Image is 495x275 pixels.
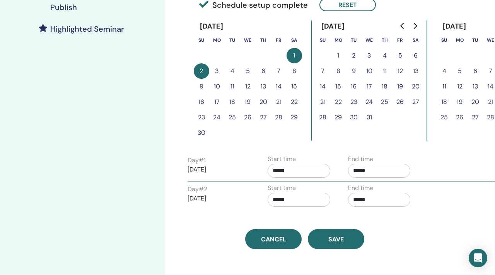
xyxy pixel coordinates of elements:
[452,63,468,79] button: 5
[346,63,362,79] button: 9
[308,229,364,249] button: Save
[209,63,225,79] button: 3
[346,48,362,63] button: 2
[331,79,346,94] button: 15
[194,110,209,125] button: 23
[362,63,377,79] button: 10
[240,63,256,79] button: 5
[256,32,271,48] th: Thursday
[469,249,487,267] div: Open Intercom Messenger
[362,110,377,125] button: 31
[315,110,331,125] button: 28
[256,110,271,125] button: 27
[393,79,408,94] button: 19
[393,48,408,63] button: 5
[331,32,346,48] th: Monday
[225,63,240,79] button: 4
[408,94,423,110] button: 27
[194,32,209,48] th: Sunday
[328,235,344,243] span: Save
[225,94,240,110] button: 18
[271,94,287,110] button: 21
[408,63,423,79] button: 13
[245,229,302,249] a: Cancel
[377,94,393,110] button: 25
[209,79,225,94] button: 10
[315,63,331,79] button: 7
[287,110,302,125] button: 29
[271,110,287,125] button: 28
[194,63,209,79] button: 2
[209,110,225,125] button: 24
[468,94,483,110] button: 20
[362,94,377,110] button: 24
[437,94,452,110] button: 18
[437,110,452,125] button: 25
[225,110,240,125] button: 25
[188,185,207,194] label: Day # 2
[437,32,452,48] th: Sunday
[346,110,362,125] button: 30
[256,79,271,94] button: 13
[287,94,302,110] button: 22
[50,24,124,34] h4: Highlighted Seminar
[315,20,351,32] div: [DATE]
[452,79,468,94] button: 12
[271,32,287,48] th: Friday
[377,63,393,79] button: 11
[50,3,77,12] h4: Publish
[287,63,302,79] button: 8
[468,32,483,48] th: Tuesday
[409,18,421,34] button: Go to next month
[188,165,250,174] p: [DATE]
[437,63,452,79] button: 4
[256,94,271,110] button: 20
[315,94,331,110] button: 21
[331,48,346,63] button: 1
[315,32,331,48] th: Sunday
[468,79,483,94] button: 13
[315,79,331,94] button: 14
[271,63,287,79] button: 7
[268,183,296,193] label: Start time
[240,79,256,94] button: 12
[240,110,256,125] button: 26
[377,32,393,48] th: Thursday
[240,94,256,110] button: 19
[287,48,302,63] button: 1
[331,110,346,125] button: 29
[393,63,408,79] button: 12
[209,94,225,110] button: 17
[468,110,483,125] button: 27
[393,32,408,48] th: Friday
[362,79,377,94] button: 17
[194,79,209,94] button: 9
[194,20,230,32] div: [DATE]
[437,20,473,32] div: [DATE]
[346,94,362,110] button: 23
[287,32,302,48] th: Saturday
[331,94,346,110] button: 22
[287,79,302,94] button: 15
[225,79,240,94] button: 11
[452,110,468,125] button: 26
[188,194,250,203] p: [DATE]
[240,32,256,48] th: Wednesday
[393,94,408,110] button: 26
[346,32,362,48] th: Tuesday
[271,79,287,94] button: 14
[408,32,423,48] th: Saturday
[452,32,468,48] th: Monday
[348,154,373,164] label: End time
[209,32,225,48] th: Monday
[452,94,468,110] button: 19
[261,235,286,243] span: Cancel
[268,154,296,164] label: Start time
[377,48,393,63] button: 4
[408,48,423,63] button: 6
[362,48,377,63] button: 3
[396,18,409,34] button: Go to previous month
[348,183,373,193] label: End time
[194,94,209,110] button: 16
[437,79,452,94] button: 11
